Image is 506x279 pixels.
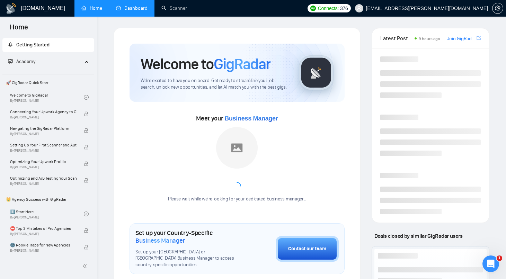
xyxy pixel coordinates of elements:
span: check-circle [84,211,89,216]
h1: Set up your Country-Specific [135,229,241,244]
span: 376 [340,4,348,12]
span: Academy [8,58,35,64]
span: 1 [497,255,502,261]
span: Navigating the GigRadar Platform [10,125,77,132]
span: lock [84,128,89,133]
button: setting [492,3,503,14]
span: Academy [16,58,35,64]
img: gigradar-logo.png [299,55,334,90]
span: lock [84,228,89,233]
img: placeholder.png [216,127,258,169]
span: By [PERSON_NAME] [10,232,77,236]
button: Contact our team [276,236,339,262]
span: By [PERSON_NAME] [10,249,77,253]
span: setting [492,6,503,11]
span: rocket [8,42,13,47]
span: Connecting Your Upwork Agency to GigRadar [10,108,77,115]
img: upwork-logo.png [310,6,316,11]
div: Contact our team [288,245,326,253]
span: Business Manager [224,115,278,122]
span: 🚀 GigRadar Quick Start [3,76,94,90]
span: lock [84,145,89,150]
a: searchScanner [161,5,187,11]
span: check-circle [84,95,89,100]
span: lock [84,161,89,166]
span: We're excited to have you on board. Get ready to streamline your job search, unlock new opportuni... [141,78,288,91]
span: ⛔ Top 3 Mistakes of Pro Agencies [10,225,77,232]
span: Getting Started [16,42,50,48]
img: logo [6,3,17,14]
span: By [PERSON_NAME] [10,132,77,136]
a: 1️⃣ Start HereBy[PERSON_NAME] [10,206,84,222]
span: 9 hours ago [419,36,440,41]
span: lock [84,245,89,250]
span: By [PERSON_NAME] [10,182,77,186]
span: By [PERSON_NAME] [10,115,77,119]
span: lock [84,178,89,183]
a: Welcome to GigRadarBy[PERSON_NAME] [10,90,84,105]
span: By [PERSON_NAME] [10,165,77,169]
iframe: Intercom live chat [482,255,499,272]
a: Join GigRadar Slack Community [447,35,475,43]
span: export [477,35,481,41]
a: export [477,35,481,42]
span: Optimizing Your Upwork Profile [10,158,77,165]
a: homeHome [81,5,102,11]
a: dashboardDashboard [116,5,148,11]
span: Latest Posts from the GigRadar Community [380,34,413,43]
span: Deals closed by similar GigRadar users [372,230,465,242]
span: Business Manager [135,237,185,244]
a: setting [492,6,503,11]
span: Set up your [GEOGRAPHIC_DATA] or [GEOGRAPHIC_DATA] Business Manager to access country-specific op... [135,249,241,269]
span: Meet your [196,115,278,122]
span: By [PERSON_NAME] [10,148,77,153]
span: Optimizing and A/B Testing Your Scanner for Better Results [10,175,77,182]
span: Home [4,22,34,37]
span: user [357,6,362,11]
span: loading [232,181,242,191]
span: 🌚 Rookie Traps for New Agencies [10,242,77,249]
span: 👑 Agency Success with GigRadar [3,192,94,206]
span: double-left [82,263,89,270]
span: fund-projection-screen [8,59,13,64]
li: Getting Started [2,38,94,52]
span: lock [84,111,89,116]
span: GigRadar [214,55,270,73]
div: Please wait while we're looking for your dedicated business manager... [164,196,310,202]
span: Connects: [318,4,339,12]
span: Setting Up Your First Scanner and Auto-Bidder [10,142,77,148]
h1: Welcome to [141,55,270,73]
